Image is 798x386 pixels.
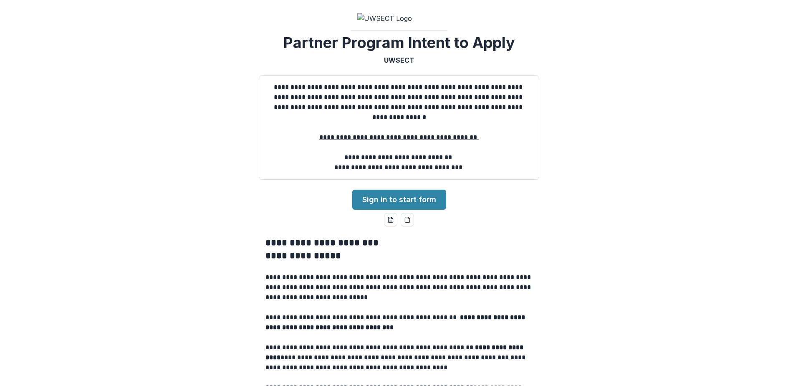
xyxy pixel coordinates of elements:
[283,34,515,52] h2: Partner Program Intent to Apply
[352,190,446,210] a: Sign in to start form
[357,13,441,23] img: UWSECT Logo
[384,55,414,65] p: UWSECT
[401,213,414,226] button: pdf-download
[384,213,397,226] button: word-download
